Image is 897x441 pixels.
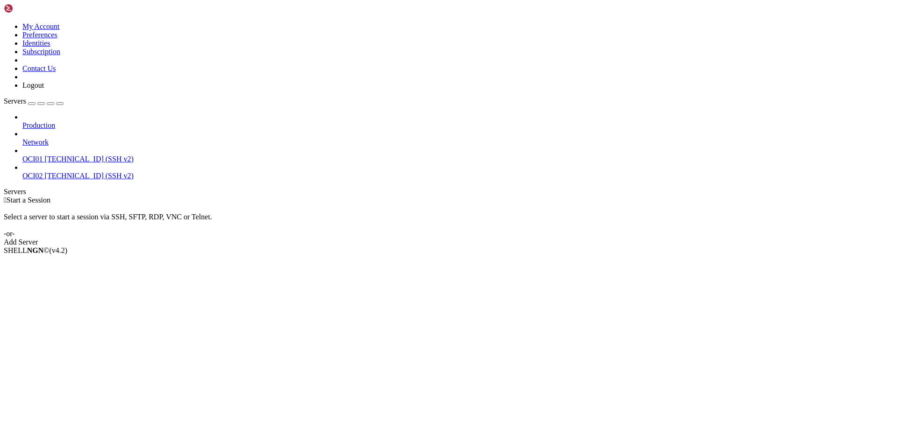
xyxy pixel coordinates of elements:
[22,113,893,130] li: Production
[27,246,44,254] b: NGN
[22,22,60,30] a: My Account
[22,48,60,56] a: Subscription
[22,81,44,89] a: Logout
[22,130,893,147] li: Network
[4,246,67,254] span: SHELL ©
[22,172,43,180] span: OCI02
[4,4,57,13] img: Shellngn
[4,204,893,238] div: Select a server to start a session via SSH, SFTP, RDP, VNC or Telnet. -or-
[22,138,49,146] span: Network
[22,39,50,47] a: Identities
[7,196,50,204] span: Start a Session
[22,64,56,72] a: Contact Us
[22,121,893,130] a: Production
[45,155,134,163] span: [TECHNICAL_ID] (SSH v2)
[4,97,26,105] span: Servers
[22,31,57,39] a: Preferences
[4,196,7,204] span: 
[4,188,893,196] div: Servers
[22,155,43,163] span: OCI01
[22,138,893,147] a: Network
[22,163,893,180] li: OCI02 [TECHNICAL_ID] (SSH v2)
[22,147,893,163] li: OCI01 [TECHNICAL_ID] (SSH v2)
[50,246,68,254] span: 4.2.0
[22,155,893,163] a: OCI01 [TECHNICAL_ID] (SSH v2)
[22,172,893,180] a: OCI02 [TECHNICAL_ID] (SSH v2)
[4,97,64,105] a: Servers
[22,121,55,129] span: Production
[45,172,134,180] span: [TECHNICAL_ID] (SSH v2)
[4,238,893,246] div: Add Server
